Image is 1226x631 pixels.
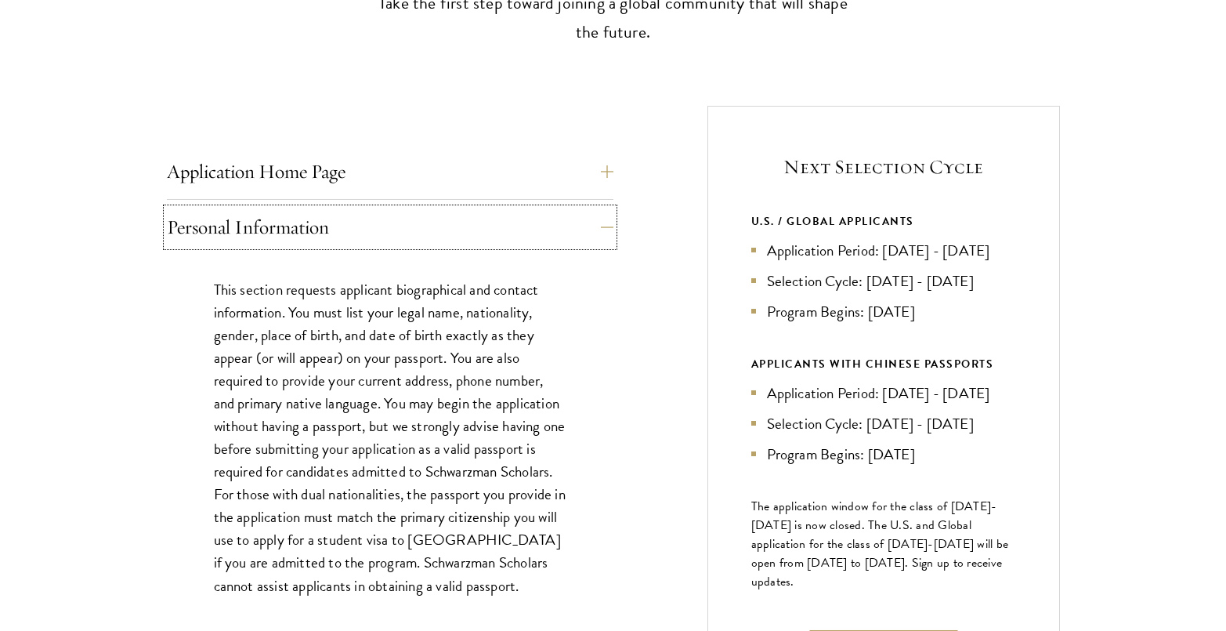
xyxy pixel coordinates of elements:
[751,443,1016,466] li: Program Begins: [DATE]
[214,278,566,597] p: This section requests applicant biographical and contact information. You must list your legal na...
[751,354,1016,374] div: APPLICANTS WITH CHINESE PASSPORTS
[751,300,1016,323] li: Program Begins: [DATE]
[751,239,1016,262] li: Application Period: [DATE] - [DATE]
[751,497,1009,591] span: The application window for the class of [DATE]-[DATE] is now closed. The U.S. and Global applicat...
[751,412,1016,435] li: Selection Cycle: [DATE] - [DATE]
[167,209,613,246] button: Personal Information
[167,153,613,190] button: Application Home Page
[751,382,1016,404] li: Application Period: [DATE] - [DATE]
[751,154,1016,180] h5: Next Selection Cycle
[751,212,1016,231] div: U.S. / GLOBAL APPLICANTS
[751,270,1016,292] li: Selection Cycle: [DATE] - [DATE]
